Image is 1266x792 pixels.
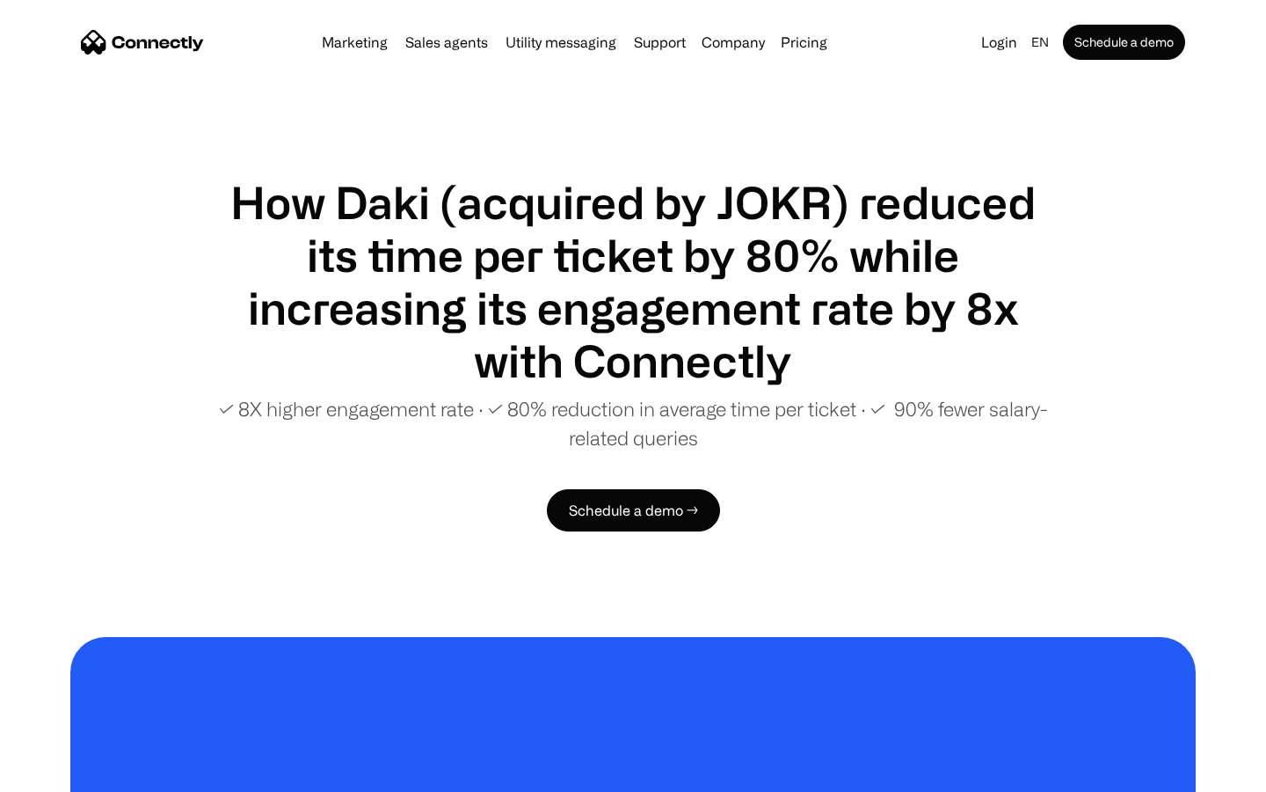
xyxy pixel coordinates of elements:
[35,761,105,786] ul: Language list
[315,35,395,49] a: Marketing
[18,759,105,786] aside: Language selected: English
[702,30,765,55] div: Company
[398,35,495,49] a: Sales agents
[774,35,834,49] a: Pricing
[547,489,720,532] a: Schedule a demo →
[1031,30,1049,55] div: en
[211,176,1055,387] h1: How Daki (acquired by JOKR) reduced its time per ticket by 80% while increasing its engagement ra...
[498,35,623,49] a: Utility messaging
[1063,25,1185,60] a: Schedule a demo
[627,35,693,49] a: Support
[974,30,1024,55] a: Login
[211,394,1055,452] p: ✓ 8X higher engagement rate ∙ ✓ 80% reduction in average time per ticket ∙ ✓ 90% fewer salary-rel...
